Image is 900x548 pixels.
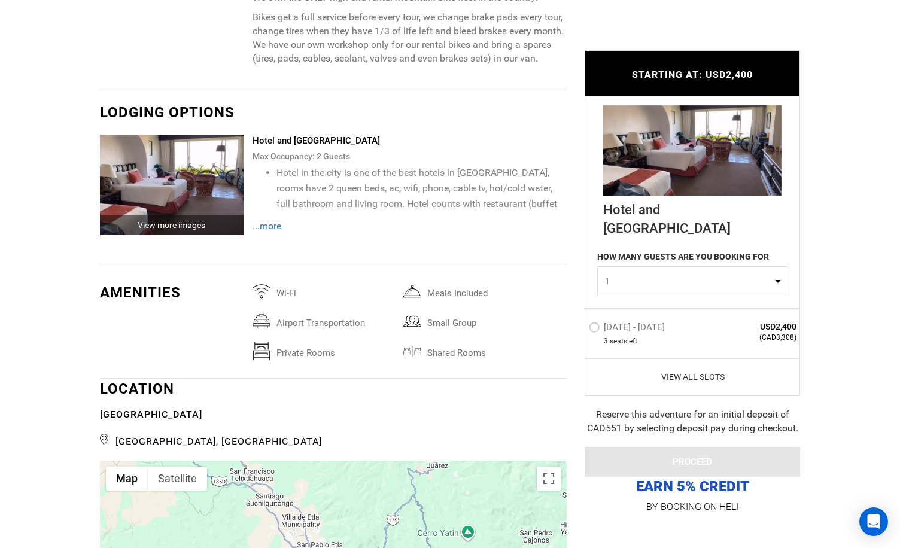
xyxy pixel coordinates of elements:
[597,250,769,266] label: HOW MANY GUESTS ARE YOU BOOKING FOR
[403,312,421,330] img: smallgroup.svg
[624,336,627,346] span: s
[603,105,782,196] img: e2c4d1cf-647d-42f7-9197-ab01abfa3079_344_d1b29f5fe415789feb37f941990a719c_loc_ngl.jpg
[605,275,772,287] span: 1
[100,135,244,235] img: e2c4d1cf-647d-42f7-9197-ab01abfa3079_344_d1b29f5fe415789feb37f941990a719c_loc_ngl.jpg
[100,215,244,235] div: View more images
[276,165,567,212] li: Hotel in the city is one of the best hotels in [GEOGRAPHIC_DATA], rooms have 2 queen beds, ac, wi...
[270,282,403,298] span: Wi-Fi
[710,332,796,342] span: (CAD3,308)
[253,282,270,300] img: wifi.svg
[270,312,403,328] span: airport transportation
[403,342,421,360] img: sharedrooms.svg
[421,312,554,328] span: small group
[100,409,202,420] b: [GEOGRAPHIC_DATA]
[253,147,567,165] div: Max Occupancy: 2 Guest
[100,431,567,449] span: [GEOGRAPHIC_DATA], [GEOGRAPHIC_DATA]
[421,282,554,298] span: Meals included
[253,11,567,65] p: Bikes get a full service before every tour, we change brake pads every tour, change tires when th...
[253,135,567,147] div: Hotel and [GEOGRAPHIC_DATA]
[253,342,270,360] img: privaterooms.svg
[589,370,796,382] a: View All Slots
[603,196,782,238] div: Hotel and [GEOGRAPHIC_DATA]
[597,266,788,296] button: 1
[610,336,637,346] span: seat left
[148,467,207,491] button: Show satellite imagery
[585,447,800,477] button: PROCEED
[100,379,567,449] div: LOCATION
[604,336,608,346] span: 3
[632,69,753,80] span: STARTING AT: USD2,400
[421,342,554,358] span: Shared Rooms
[585,498,800,515] p: BY BOOKING ON HELI
[537,467,561,491] button: Toggle fullscreen view
[403,282,421,300] img: mealsincluded.svg
[585,407,800,435] div: Reserve this adventure for an initial deposit of CAD551 by selecting deposit pay during checkout.
[589,321,668,336] label: [DATE] - [DATE]
[106,467,148,491] button: Show street map
[859,507,888,536] div: Open Intercom Messenger
[253,312,270,330] img: airporttransportation.svg
[100,282,244,303] div: Amenities
[270,342,403,358] span: Private Rooms
[346,151,350,161] span: s
[100,102,567,123] div: Lodging options
[253,220,281,232] span: ...more
[710,320,796,332] span: USD2,400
